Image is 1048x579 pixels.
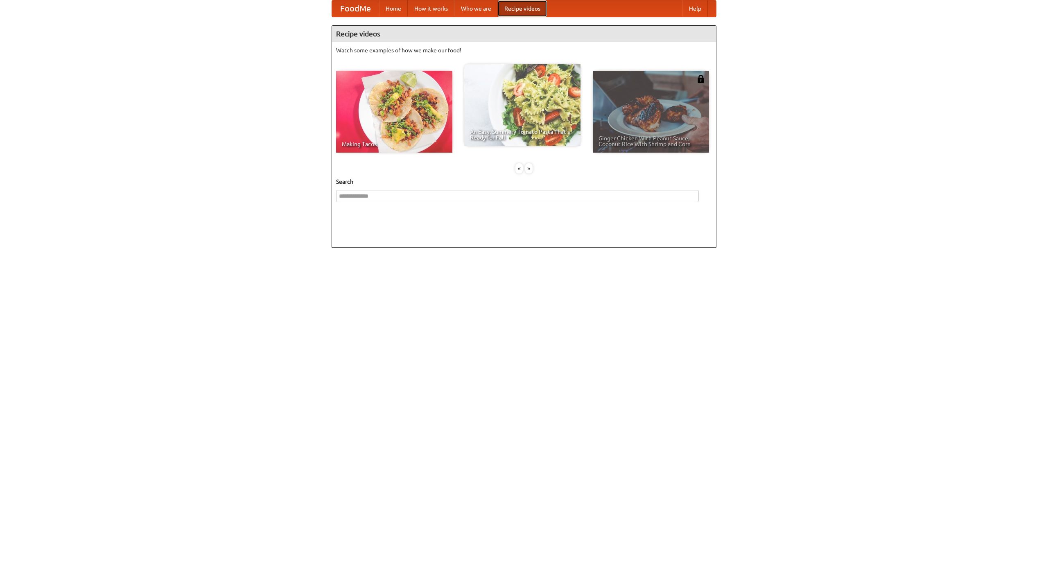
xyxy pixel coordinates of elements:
a: Help [682,0,708,17]
img: 483408.png [697,75,705,83]
a: Recipe videos [498,0,547,17]
a: Home [379,0,408,17]
span: Making Tacos [342,141,447,147]
h5: Search [336,178,712,186]
a: FoodMe [332,0,379,17]
a: An Easy, Summery Tomato Pasta That's Ready for Fall [464,64,580,146]
p: Watch some examples of how we make our food! [336,46,712,54]
h4: Recipe videos [332,26,716,42]
span: An Easy, Summery Tomato Pasta That's Ready for Fall [470,129,575,140]
a: How it works [408,0,454,17]
a: Making Tacos [336,71,452,153]
div: « [515,163,523,173]
a: Who we are [454,0,498,17]
div: » [525,163,533,173]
